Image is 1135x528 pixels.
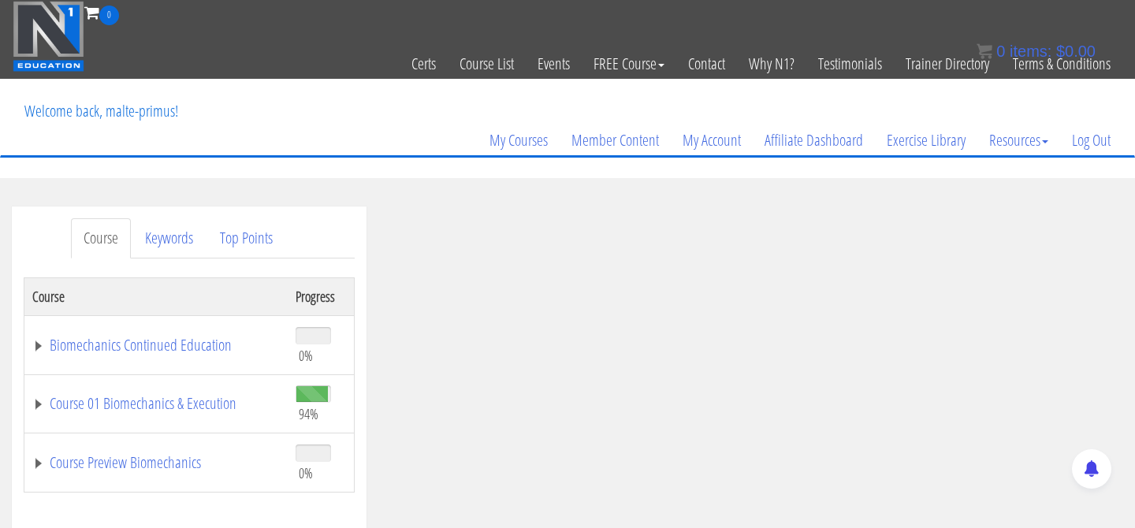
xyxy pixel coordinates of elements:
img: icon11.png [977,43,992,59]
a: Events [526,25,582,102]
a: 0 [84,2,119,23]
a: Exercise Library [875,102,977,178]
a: Affiliate Dashboard [753,102,875,178]
a: Keywords [132,218,206,258]
img: n1-education [13,1,84,72]
a: FREE Course [582,25,676,102]
span: $ [1056,43,1065,60]
span: 0% [299,464,313,482]
a: Why N1? [737,25,806,102]
a: Certs [400,25,448,102]
a: Terms & Conditions [1001,25,1122,102]
bdi: 0.00 [1056,43,1096,60]
a: My Courses [478,102,560,178]
span: items: [1010,43,1051,60]
a: Trainer Directory [894,25,1001,102]
a: Contact [676,25,737,102]
a: Log Out [1060,102,1122,178]
a: Member Content [560,102,671,178]
span: 94% [299,405,318,422]
a: Top Points [207,218,285,258]
a: Course List [448,25,526,102]
th: Course [24,277,288,315]
p: Welcome back, malte-primus! [13,80,190,143]
span: 0 [99,6,119,25]
a: Course Preview Biomechanics [32,455,280,470]
a: Course 01 Biomechanics & Execution [32,396,280,411]
a: Resources [977,102,1060,178]
a: Biomechanics Continued Education [32,337,280,353]
span: 0 [996,43,1005,60]
span: 0% [299,347,313,364]
a: 0 items: $0.00 [977,43,1096,60]
a: My Account [671,102,753,178]
a: Testimonials [806,25,894,102]
a: Course [71,218,131,258]
th: Progress [288,277,354,315]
